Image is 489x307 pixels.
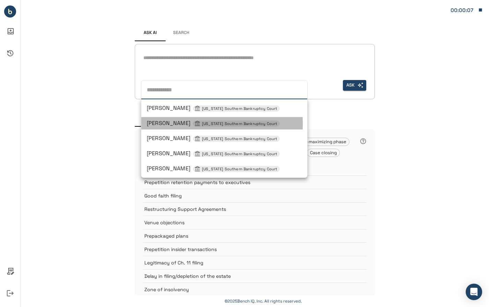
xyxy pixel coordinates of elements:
p: Zone of insolvency [144,286,349,293]
span: Jeffrey P Norman, Texas Southern Bankruptcy Court [147,135,280,142]
p: Prepetition insider transactions [144,246,349,253]
div: examples and templates tabs [135,110,375,127]
p: Legitimacy of Ch. 11 filing [144,259,349,266]
div: Prepetition retention payments to executives [143,175,367,189]
span: Value-maximizing phase [292,139,349,145]
span: [US_STATE] Southern Bankruptcy Court [199,121,280,127]
span: [US_STATE] Southern Bankruptcy Court [199,151,280,157]
button: Search [166,25,196,41]
div: Good faith filing [143,189,367,202]
span: Case closing [307,150,339,156]
button: Matter: 48557/2 [447,3,486,17]
div: Legitimacy of Ch. 11 filing [143,256,367,269]
span: [US_STATE] Southern Bankruptcy Court [199,166,280,172]
span: [US_STATE] Southern Bankruptcy Court [199,106,280,112]
span: Ask AI [144,30,157,36]
div: Venue objections [143,216,367,229]
p: Delay in filing/depletion of the estate [144,273,349,280]
p: Prepackaged plans [144,232,349,239]
p: Restructuring Support Agreements [144,206,349,213]
span: Enter search text [343,80,366,91]
span: Alfredo R Perez, Texas Southern Bankruptcy Court [147,150,280,157]
div: Delay in filing/depletion of the estate [143,269,367,283]
div: Open Intercom Messenger [466,284,482,300]
span: David R Jones, Texas Southern Bankruptcy Court [147,104,280,112]
p: Good faith filing [144,192,349,199]
span: Christopher M Lopez, Texas Southern Bankruptcy Court [147,120,280,127]
div: Value-maximizing phase [292,138,349,146]
div: Prepackaged plans [143,229,367,242]
span: [US_STATE] Southern Bankruptcy Court [199,136,280,142]
p: Prepetition retention payments to executives [144,179,349,186]
div: Restructuring Support Agreements [143,202,367,216]
div: Matter: 48557/2 [451,6,475,15]
div: Prepetition insider transactions [143,242,367,256]
div: Zone of insolvency [143,283,367,296]
div: Case closing [307,149,340,157]
p: Venue objections [144,219,349,226]
button: Ask [343,80,366,91]
span: Eduardo V Rodriguez, Texas Southern Bankruptcy Court [147,165,280,172]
